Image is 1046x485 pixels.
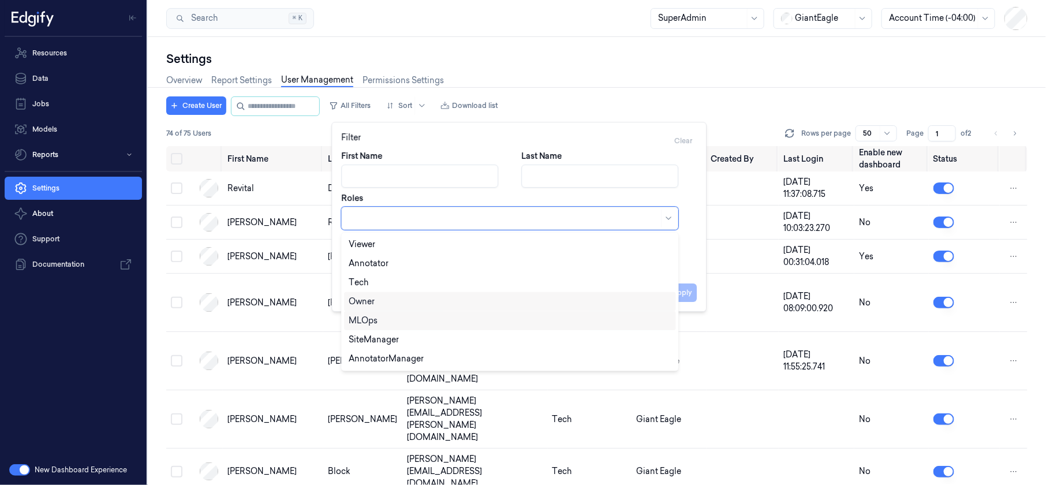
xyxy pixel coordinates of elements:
div: Giant Eagle [637,413,702,426]
div: [PERSON_NAME] [227,217,319,229]
a: Report Settings [211,74,272,87]
button: Select row [171,217,182,228]
label: Roles [341,192,363,204]
div: [PERSON_NAME][EMAIL_ADDRESS][PERSON_NAME][DOMAIN_NAME] [407,395,543,443]
button: Select row [171,413,182,425]
div: Revital [227,182,319,195]
div: [DATE] 11:37:08.715 [783,176,850,200]
button: Select row [171,182,182,194]
a: Permissions Settings [363,74,444,87]
span: Search [186,12,218,24]
div: [PERSON_NAME] [328,297,398,309]
a: Documentation [5,253,142,276]
button: Search⌘K [166,8,314,29]
button: Select row [171,355,182,367]
div: Rochira [328,217,398,229]
div: Annotator [349,258,388,270]
th: Last Login [779,146,854,171]
div: AnnotatorManager [349,353,424,365]
a: Resources [5,42,142,65]
button: Select all [171,153,182,165]
button: Create User [166,96,226,115]
a: Models [5,118,142,141]
a: Settings [5,177,142,200]
label: First Name [341,150,382,162]
div: Dotan [328,182,398,195]
div: [DATE] 08:09:00.920 [783,290,850,315]
button: Select row [171,251,182,262]
div: [DATE] 00:31:04.018 [783,244,850,268]
div: Yes [859,182,924,195]
div: [PERSON_NAME] [328,355,398,367]
div: Tech [552,465,627,477]
th: First Name [223,146,323,171]
label: Last Name [521,150,562,162]
div: [PERSON_NAME] [328,251,398,263]
button: Go to next page [1007,125,1023,141]
span: Page [906,128,924,139]
div: Tech [552,413,627,426]
div: [PERSON_NAME] [328,413,398,426]
div: No [859,355,924,367]
div: Giant Eagle [637,465,702,477]
div: No [859,297,924,309]
a: Support [5,227,142,251]
div: SiteManager [349,334,399,346]
th: Enable new dashboard [854,146,929,171]
th: Status [929,146,1000,171]
div: Owner [349,296,375,308]
th: Last Name [323,146,402,171]
div: Tech [349,277,368,289]
a: Jobs [5,92,142,115]
div: Settings [166,51,1028,67]
span: of 2 [961,128,979,139]
p: Rows per page [801,128,851,139]
a: Overview [166,74,202,87]
div: Filter [341,132,697,150]
th: Created By [707,146,779,171]
span: 74 of 75 Users [166,128,211,139]
div: [PERSON_NAME] [227,355,319,367]
a: User Management [281,74,353,87]
div: Yes [859,251,924,263]
a: Data [5,67,142,90]
button: Download list [436,96,502,115]
button: Select row [171,297,182,308]
div: No [859,217,924,229]
div: [DATE] 10:03:23.270 [783,210,850,234]
button: Select row [171,466,182,477]
button: Reports [5,143,142,166]
div: [PERSON_NAME] [227,251,319,263]
div: [PERSON_NAME] [227,413,319,426]
div: No [859,413,924,426]
div: No [859,465,924,477]
button: All Filters [324,96,375,115]
div: [PERSON_NAME] [227,297,319,309]
nav: pagination [988,125,1023,141]
div: [PERSON_NAME] [227,465,319,477]
div: [DATE] 11:55:25.741 [783,349,850,373]
button: Toggle Navigation [124,9,142,27]
button: About [5,202,142,225]
div: Block [328,465,398,477]
div: MLOps [349,315,378,327]
div: Viewer [349,238,375,251]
